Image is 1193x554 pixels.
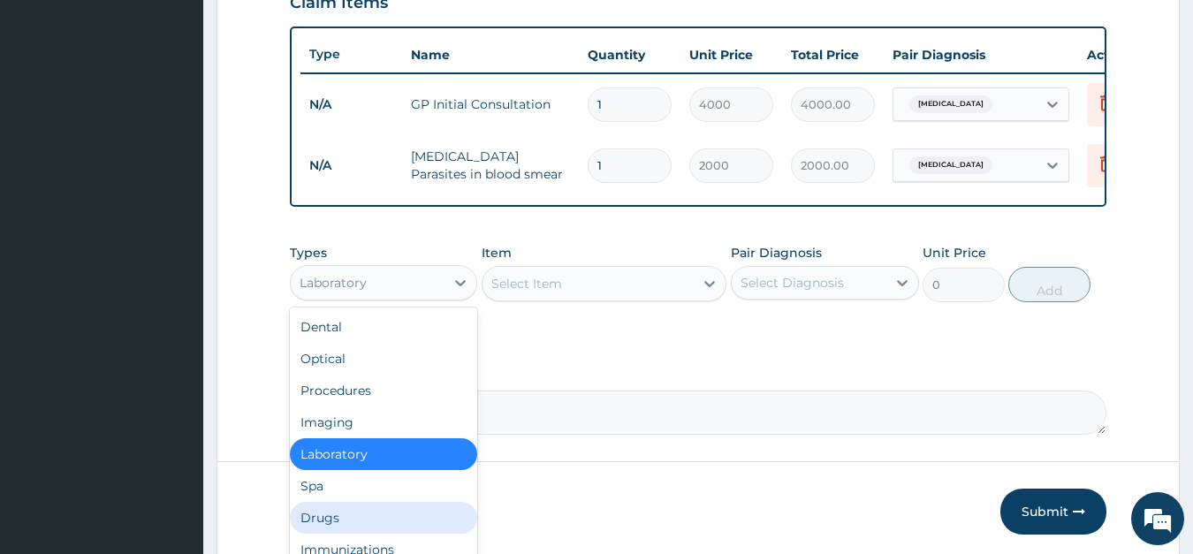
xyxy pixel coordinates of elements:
th: Type [300,38,402,71]
div: Select Diagnosis [741,274,844,292]
button: Submit [1000,489,1106,535]
div: Imaging [290,406,478,438]
textarea: Type your message and hit 'Enter' [9,368,337,429]
div: Spa [290,470,478,502]
td: [MEDICAL_DATA] Parasites in blood smear [402,139,579,192]
div: Laboratory [290,438,478,470]
div: Minimize live chat window [290,9,332,51]
div: Optical [290,343,478,375]
th: Actions [1078,37,1166,72]
td: GP Initial Consultation [402,87,579,122]
th: Unit Price [680,37,782,72]
span: [MEDICAL_DATA] [909,95,992,113]
div: Dental [290,311,478,343]
td: N/A [300,88,402,121]
td: N/A [300,149,402,182]
label: Unit Price [923,244,986,262]
button: Add [1008,267,1090,302]
label: Pair Diagnosis [731,244,822,262]
th: Quantity [579,37,680,72]
div: Select Item [491,275,562,292]
div: Laboratory [300,274,367,292]
div: Drugs [290,502,478,534]
th: Total Price [782,37,884,72]
label: Comment [290,366,1107,381]
label: Types [290,246,327,261]
label: Item [482,244,512,262]
div: Chat with us now [92,99,297,122]
th: Pair Diagnosis [884,37,1078,72]
div: Procedures [290,375,478,406]
span: [MEDICAL_DATA] [909,156,992,174]
th: Name [402,37,579,72]
img: d_794563401_company_1708531726252_794563401 [33,88,72,133]
span: We're online! [103,165,244,344]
